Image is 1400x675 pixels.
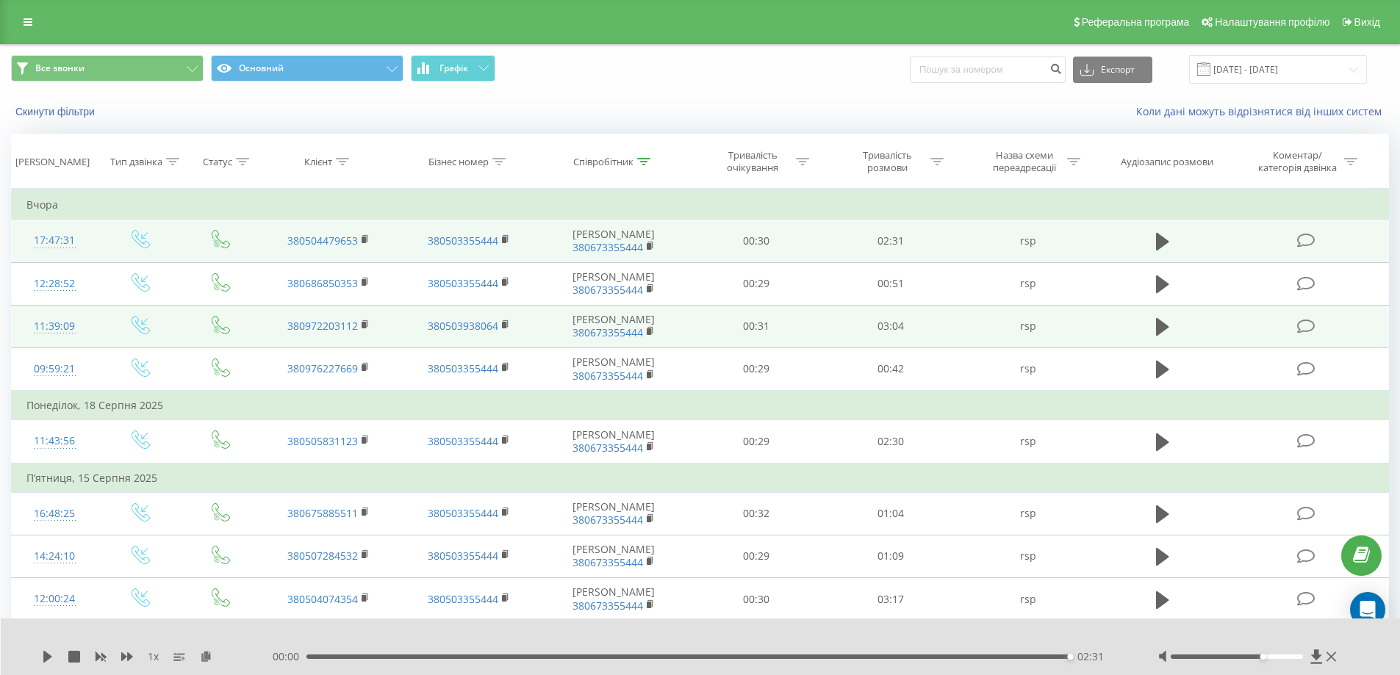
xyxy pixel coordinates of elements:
[26,312,83,341] div: 11:39:09
[26,226,83,255] div: 17:47:31
[985,149,1063,174] div: Назва схеми переадресації
[1067,654,1073,660] div: Accessibility label
[12,391,1389,420] td: Понеділок, 18 Серпня 2025
[35,62,85,74] span: Все звонки
[148,649,159,664] span: 1 x
[824,535,958,577] td: 01:09
[26,270,83,298] div: 12:28:52
[203,156,232,168] div: Статус
[428,361,498,375] a: 380503355444
[572,599,643,613] a: 380673355444
[539,492,689,535] td: [PERSON_NAME]
[428,319,498,333] a: 380503938064
[273,649,306,664] span: 00:00
[714,149,792,174] div: Тривалість очікування
[1121,156,1213,168] div: Аудіозапис розмови
[428,276,498,290] a: 380503355444
[26,585,83,613] div: 12:00:24
[539,420,689,463] td: [PERSON_NAME]
[1254,149,1340,174] div: Коментар/категорія дзвінка
[1215,16,1329,28] span: Налаштування профілю
[287,434,358,448] a: 380505831123
[958,578,1097,621] td: rsp
[12,463,1389,493] td: П’ятниця, 15 Серпня 2025
[211,55,403,82] button: Основний
[824,305,958,347] td: 03:04
[539,262,689,305] td: [PERSON_NAME]
[572,513,643,527] a: 380673355444
[572,369,643,383] a: 380673355444
[573,156,633,168] div: Співробітник
[1136,104,1389,118] a: Коли дані можуть відрізнятися вiд інших систем
[539,220,689,262] td: [PERSON_NAME]
[824,420,958,463] td: 02:30
[11,105,102,118] button: Скинути фільтри
[539,535,689,577] td: [PERSON_NAME]
[958,347,1097,391] td: rsp
[958,492,1097,535] td: rsp
[428,434,498,448] a: 380503355444
[287,549,358,563] a: 380507284532
[287,276,358,290] a: 380686850353
[26,499,83,528] div: 16:48:25
[287,234,358,248] a: 380504479653
[428,592,498,606] a: 380503355444
[428,234,498,248] a: 380503355444
[824,262,958,305] td: 00:51
[428,549,498,563] a: 380503355444
[958,535,1097,577] td: rsp
[848,149,927,174] div: Тривалість розмови
[26,355,83,383] div: 09:59:21
[689,420,824,463] td: 00:29
[824,220,958,262] td: 02:31
[287,506,358,520] a: 380675885511
[411,55,495,82] button: Графік
[572,325,643,339] a: 380673355444
[1260,654,1266,660] div: Accessibility label
[689,535,824,577] td: 00:29
[539,347,689,391] td: [PERSON_NAME]
[572,441,643,455] a: 380673355444
[689,305,824,347] td: 00:31
[689,220,824,262] td: 00:30
[958,220,1097,262] td: rsp
[1082,16,1190,28] span: Реферальна програма
[287,592,358,606] a: 380504074354
[572,283,643,297] a: 380673355444
[539,578,689,621] td: [PERSON_NAME]
[1077,649,1104,664] span: 02:31
[428,156,489,168] div: Бізнес номер
[539,305,689,347] td: [PERSON_NAME]
[1073,57,1152,83] button: Експорт
[572,555,643,569] a: 380673355444
[689,578,824,621] td: 00:30
[572,240,643,254] a: 380673355444
[26,427,83,455] div: 11:43:56
[15,156,90,168] div: [PERSON_NAME]
[958,262,1097,305] td: rsp
[689,347,824,391] td: 00:29
[11,55,204,82] button: Все звонки
[287,361,358,375] a: 380976227669
[689,262,824,305] td: 00:29
[824,347,958,391] td: 00:42
[12,190,1389,220] td: Вчора
[110,156,162,168] div: Тип дзвінка
[689,492,824,535] td: 00:32
[1354,16,1380,28] span: Вихід
[304,156,332,168] div: Клієнт
[824,578,958,621] td: 03:17
[958,305,1097,347] td: rsp
[26,542,83,571] div: 14:24:10
[287,319,358,333] a: 380972203112
[439,63,468,73] span: Графік
[910,57,1066,83] input: Пошук за номером
[824,492,958,535] td: 01:04
[958,420,1097,463] td: rsp
[1350,592,1385,627] div: Open Intercom Messenger
[428,506,498,520] a: 380503355444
